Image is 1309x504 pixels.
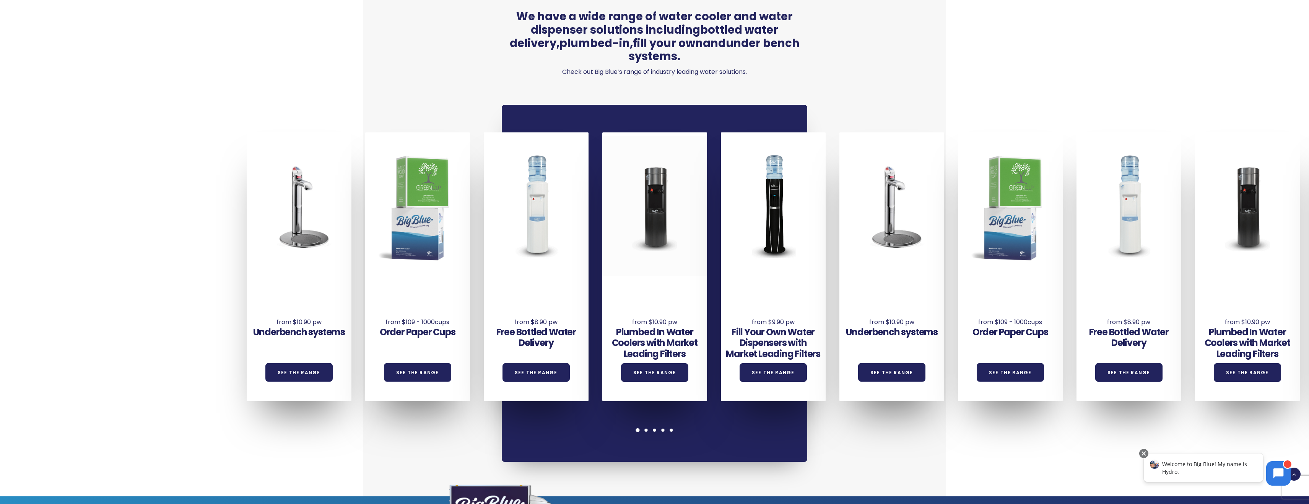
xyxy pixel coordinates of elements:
iframe: Chatbot [1136,447,1298,493]
a: See the Range [384,363,451,382]
a: See the Range [1214,363,1281,382]
a: See the Range [265,363,333,382]
a: fill your own [633,36,703,51]
a: See the Range [621,363,688,382]
span: We have a wide range of water cooler and water dispenser solutions including , , and . [502,10,807,63]
a: Fill Your Own Water Dispensers with Market Leading Filters [726,326,820,360]
a: bottled water delivery [510,22,779,51]
p: Check out Big Blue’s range of industry leading water solutions. [502,67,807,77]
a: See the Range [1095,363,1163,382]
a: See the Range [858,363,925,382]
a: Order Paper Cups [380,326,455,338]
a: See the Range [740,363,807,382]
a: Plumbed In Water Coolers with Market Leading Filters [612,326,698,360]
a: Underbench systems [253,326,345,338]
a: Underbench systems [846,326,938,338]
a: under bench systems [629,36,800,64]
a: Order Paper Cups [972,326,1048,338]
a: See the Range [977,363,1044,382]
a: Free Bottled Water Delivery [1089,326,1169,349]
a: Plumbed In Water Coolers with Market Leading Filters [1205,326,1290,360]
a: See the Range [502,363,570,382]
a: plumbed-in [559,36,630,51]
a: Free Bottled Water Delivery [496,326,576,349]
